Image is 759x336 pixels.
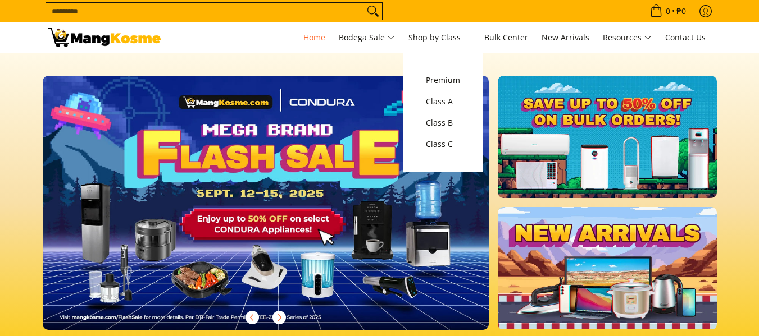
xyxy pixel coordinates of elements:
[665,32,706,43] span: Contact Us
[660,22,711,53] a: Contact Us
[675,7,688,15] span: ₱0
[426,116,460,130] span: Class B
[298,22,331,53] a: Home
[240,305,265,330] button: Previous
[333,22,401,53] a: Bodega Sale
[339,31,395,45] span: Bodega Sale
[420,70,466,91] a: Premium
[267,305,292,330] button: Next
[364,3,382,20] button: Search
[420,134,466,155] a: Class C
[426,137,460,151] span: Class C
[597,22,657,53] a: Resources
[542,32,589,43] span: New Arrivals
[408,31,471,45] span: Shop by Class
[664,7,672,15] span: 0
[426,95,460,109] span: Class A
[536,22,595,53] a: New Arrivals
[420,112,466,134] a: Class B
[43,76,489,330] img: Desktop homepage 29339654 2507 42fb b9ff a0650d39e9ed
[647,5,689,17] span: •
[303,32,325,43] span: Home
[420,91,466,112] a: Class A
[172,22,711,53] nav: Main Menu
[479,22,534,53] a: Bulk Center
[48,28,161,47] img: Mang Kosme: Your Home Appliances Warehouse Sale Partner!
[484,32,528,43] span: Bulk Center
[603,31,652,45] span: Resources
[426,73,460,88] span: Premium
[403,22,476,53] a: Shop by Class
